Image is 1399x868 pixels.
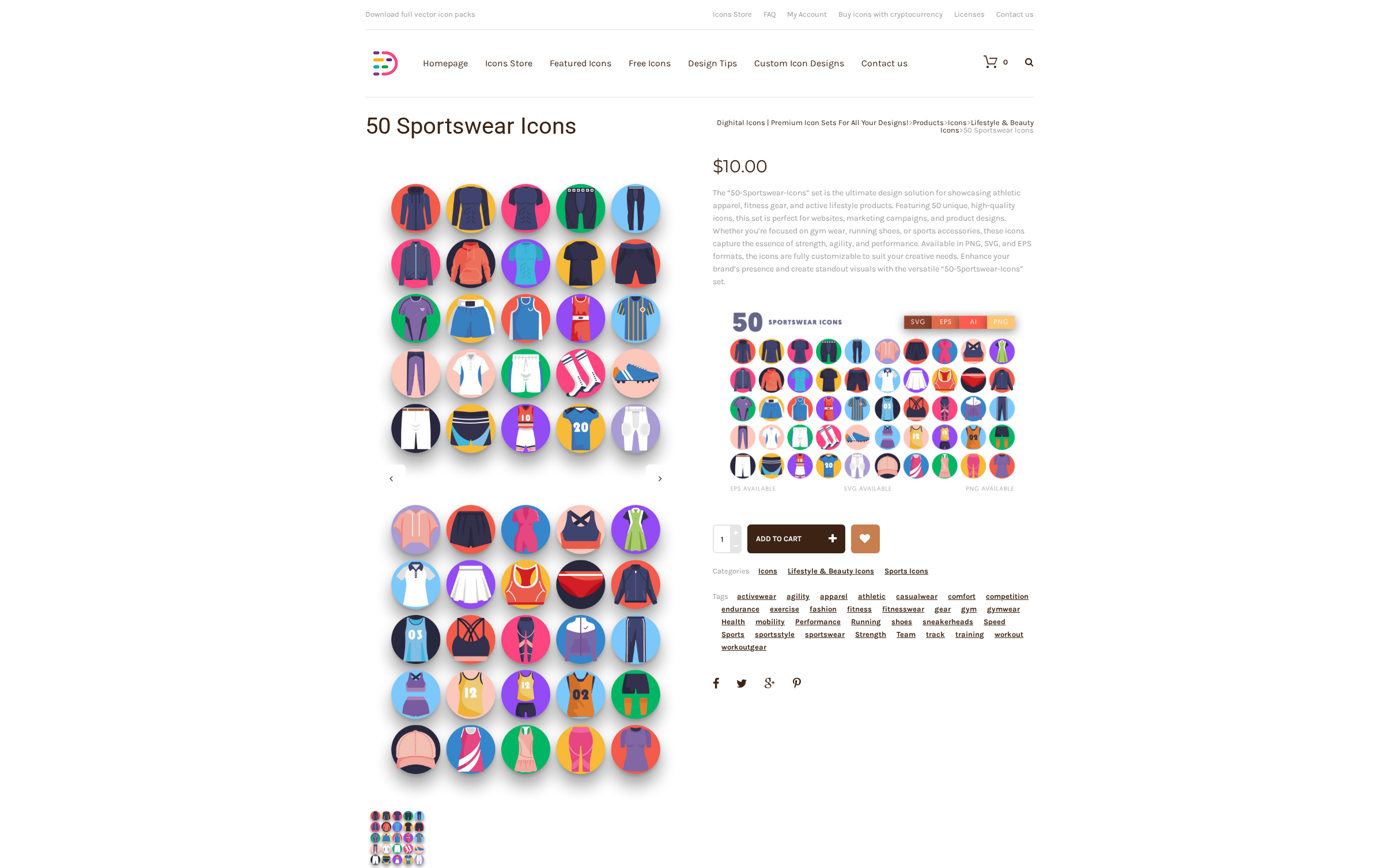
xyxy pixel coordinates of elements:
[713,156,767,177] bdi: 10.00
[365,10,475,18] span: Download full vector icon packs
[1003,58,1008,66] div: 0
[365,158,686,479] img: 50-Sportswear _ Shop-2
[838,10,943,18] a: Buy icons with cryptocurrency
[713,10,752,18] a: Icons Store
[940,118,1034,134] a: Lifestyle & Beauty Icons
[963,126,1034,134] span: 50 Sportswear Icons
[913,118,944,127] a: Products
[996,10,1034,18] a: Contact us
[699,119,1034,134] div: > > > >
[972,55,1008,69] a: 0
[787,10,827,18] a: My Account
[948,118,967,127] a: Icons
[747,524,845,553] button: Add to cart
[954,10,985,18] a: Licenses
[717,118,909,127] a: Dighital Icons | Premium Icon Sets For All Your Designs!
[365,115,699,138] h1: 50 Sportswear Icons
[713,156,723,177] span: $
[756,534,801,543] span: Add to cart
[365,479,686,800] img: 50-Sportswear _ Shop
[763,10,776,18] a: FAQ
